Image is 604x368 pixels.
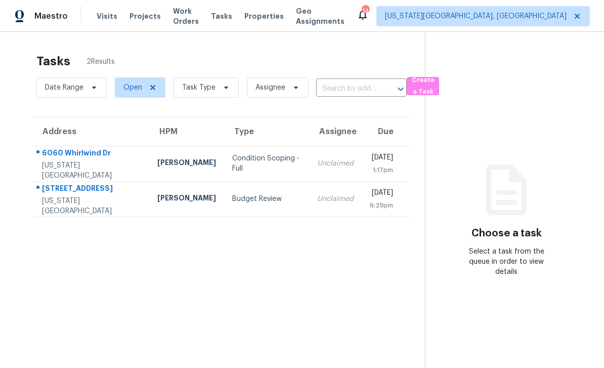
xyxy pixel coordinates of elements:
[173,6,199,26] span: Work Orders
[157,157,216,170] div: [PERSON_NAME]
[232,194,301,204] div: Budget Review
[316,81,378,97] input: Search by address
[36,56,70,66] h2: Tasks
[32,117,149,146] th: Address
[149,117,224,146] th: HPM
[407,77,439,95] button: Create a Task
[42,183,141,196] div: [STREET_ADDRESS]
[362,117,409,146] th: Due
[370,152,393,165] div: [DATE]
[370,165,393,175] div: 1:17pm
[211,13,232,20] span: Tasks
[34,11,68,21] span: Maestro
[370,188,393,200] div: [DATE]
[224,117,309,146] th: Type
[296,6,344,26] span: Geo Assignments
[42,148,141,160] div: 6060 Whirlwind Dr
[412,74,434,98] span: Create a Task
[42,196,141,216] div: [US_STATE][GEOGRAPHIC_DATA]
[45,83,83,93] span: Date Range
[317,194,354,204] div: Unclaimed
[87,57,115,67] span: 2 Results
[466,247,547,277] div: Select a task from the queue in order to view details
[362,6,369,16] div: 14
[394,82,408,96] button: Open
[123,83,142,93] span: Open
[317,158,354,169] div: Unclaimed
[182,83,215,93] span: Task Type
[385,11,567,21] span: [US_STATE][GEOGRAPHIC_DATA], [GEOGRAPHIC_DATA]
[97,11,117,21] span: Visits
[370,200,393,211] div: 6:29pm
[130,11,161,21] span: Projects
[309,117,362,146] th: Assignee
[244,11,284,21] span: Properties
[232,153,301,174] div: Condition Scoping - Full
[157,193,216,206] div: [PERSON_NAME]
[471,228,542,238] h3: Choose a task
[255,83,285,93] span: Assignee
[42,160,141,181] div: [US_STATE][GEOGRAPHIC_DATA]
